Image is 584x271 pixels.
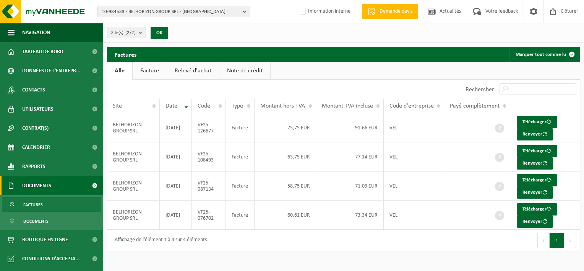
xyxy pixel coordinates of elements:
[160,171,192,201] td: [DATE]
[255,171,316,201] td: 58,75 EUR
[509,47,579,62] button: Marquer tout comme lu
[160,142,192,171] td: [DATE]
[226,171,255,201] td: Facture
[22,61,81,80] span: Données de l'entrepr...
[466,87,496,93] label: Rechercher:
[255,201,316,230] td: 60,61 EUR
[537,233,550,248] button: Previous
[384,142,444,171] td: VEL
[297,6,350,17] label: Information interne
[550,233,565,248] button: 1
[22,119,49,138] span: Contrat(s)
[517,128,553,140] button: Renvoyer
[160,201,192,230] td: [DATE]
[260,103,305,109] span: Montant hors TVA
[384,171,444,201] td: VEL
[22,157,45,176] span: Rapports
[517,157,553,170] button: Renvoyer
[107,171,160,201] td: BELHORIZON GROUP SRL
[133,62,167,80] a: Facture
[232,103,243,109] span: Type
[219,62,270,80] a: Note de crédit
[322,103,373,109] span: Montant TVA incluse
[192,113,226,142] td: VF25-126677
[23,198,43,212] span: Factures
[226,201,255,230] td: Facture
[362,4,418,19] a: Demande devis
[113,103,122,109] span: Site
[107,27,146,38] button: Site(s)(2/2)
[2,214,101,228] a: Documents
[2,197,101,212] a: Factures
[102,6,240,18] span: 10-984533 - BELHORIZON GROUP SRL - [GEOGRAPHIC_DATA]
[389,103,434,109] span: Code d'entreprise
[192,171,226,201] td: VF25-087134
[97,6,250,17] button: 10-984533 - BELHORIZON GROUP SRL - [GEOGRAPHIC_DATA]
[226,142,255,171] td: Facture
[226,113,255,142] td: Facture
[22,176,51,195] span: Documents
[107,201,160,230] td: BELHORIZON GROUP SRL
[255,142,316,171] td: 63,75 EUR
[517,215,553,228] button: Renvoyer
[316,201,384,230] td: 73,34 EUR
[517,186,553,199] button: Renvoyer
[22,230,68,249] span: Boutique en ligne
[316,142,384,171] td: 77,14 EUR
[192,142,226,171] td: VF25-108493
[517,116,557,128] a: Télécharger
[107,113,160,142] td: BELHORIZON GROUP SRL
[107,142,160,171] td: BELHORIZON GROUP SRL
[160,113,192,142] td: [DATE]
[316,113,384,142] td: 91,66 EUR
[22,100,54,119] span: Utilisateurs
[125,30,136,35] count: (2/2)
[22,138,50,157] span: Calendrier
[192,201,226,230] td: VF25-076702
[565,233,576,248] button: Next
[23,214,49,229] span: Documents
[384,113,444,142] td: VEL
[316,171,384,201] td: 71,09 EUR
[111,233,207,247] div: Affichage de l'élément 1 à 4 sur 4 éléments
[22,42,63,61] span: Tableau de bord
[107,47,144,62] h2: Factures
[198,103,210,109] span: Code
[255,113,316,142] td: 75,75 EUR
[167,62,219,80] a: Relevé d'achat
[517,174,557,186] a: Télécharger
[22,80,45,100] span: Contacts
[384,201,444,230] td: VEL
[165,103,177,109] span: Date
[517,145,557,157] a: Télécharger
[22,23,50,42] span: Navigation
[111,27,136,39] span: Site(s)
[151,27,168,39] button: OK
[22,249,80,268] span: Conditions d'accepta...
[107,62,132,80] a: Alle
[517,203,557,215] a: Télécharger
[450,103,500,109] span: Payé complètement
[378,8,414,15] span: Demande devis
